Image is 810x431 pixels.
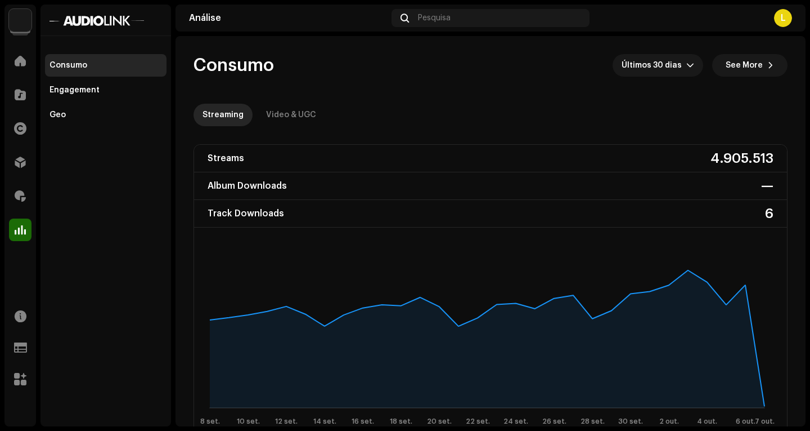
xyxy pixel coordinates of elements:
div: Engagement [49,86,100,95]
div: Track Downloads [208,205,284,223]
text: 30 set. [618,418,643,425]
text: 16 set. [352,418,374,425]
div: Análise [189,14,387,23]
div: Streams [208,149,244,167]
text: 6 out. [736,418,755,425]
span: See More [726,54,763,77]
text: 18 set. [390,418,412,425]
div: Video & UGC [266,104,316,126]
re-m-nav-item: Engagement [45,79,166,101]
re-m-nav-item: Consumo [45,54,166,77]
div: L [774,9,792,27]
div: Album Downloads [208,177,287,195]
text: 2 out. [659,418,679,425]
re-m-nav-item: Geo [45,104,166,126]
div: Geo [49,110,66,119]
div: Consumo [49,61,87,70]
text: 4 out. [697,418,717,425]
text: 28 set. [580,418,605,425]
text: 22 set. [466,418,490,425]
div: — [761,177,773,195]
div: dropdown trigger [686,54,694,77]
img: 730b9dfe-18b5-4111-b483-f30b0c182d82 [9,9,31,32]
button: See More [712,54,787,77]
div: 4.905.513 [710,149,773,167]
div: Streaming [202,104,244,126]
span: Consumo [193,54,274,77]
text: 12 set. [275,418,298,425]
text: 20 set. [427,418,452,425]
text: 24 set. [503,418,528,425]
text: 7 out. [755,418,775,425]
span: Pesquisa [418,14,451,23]
text: 14 set. [313,418,336,425]
text: 8 set. [200,418,220,425]
div: 6 [765,205,773,223]
span: Últimos 30 dias [622,54,686,77]
text: 26 set. [542,418,566,425]
text: 10 set. [237,418,260,425]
